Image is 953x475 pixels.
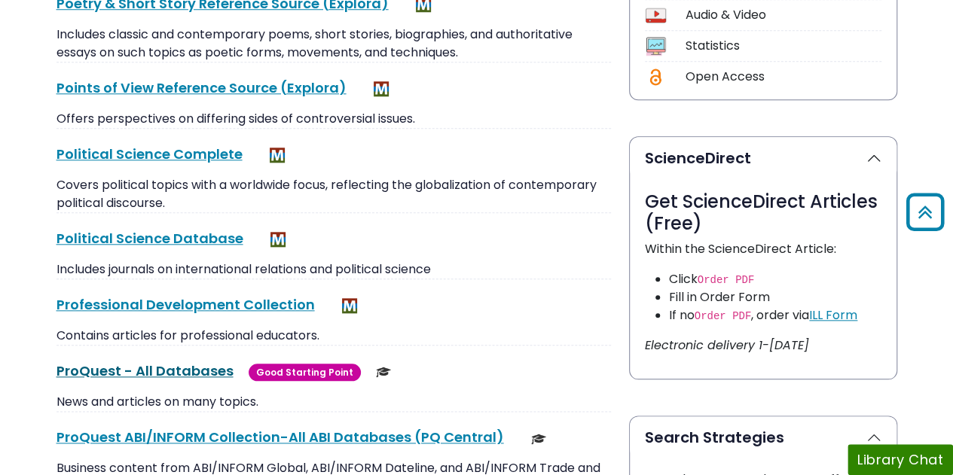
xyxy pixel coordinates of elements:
[645,191,881,235] h3: Get ScienceDirect Articles (Free)
[57,176,611,212] p: Covers political topics with a worldwide focus, reflecting the globalization of contemporary poli...
[57,428,504,446] a: ProQuest ABI/INFORM Collection-All ABI Databases (PQ Central)
[646,67,665,87] img: Icon Open Access
[645,336,809,354] i: Electronic delivery 1-[DATE]
[630,137,896,179] button: ScienceDirect
[645,240,881,258] p: Within the ScienceDirect Article:
[901,199,949,224] a: Back to Top
[698,274,755,286] code: Order PDF
[57,145,243,163] a: Political Science Complete
[686,37,881,55] div: Statistics
[848,444,953,475] button: Library Chat
[57,361,234,380] a: ProQuest - All Databases
[342,298,357,313] img: MeL (Michigan electronic Library)
[57,327,611,345] p: Contains articles for professional educators.
[669,270,881,288] li: Click
[646,36,666,56] img: Icon Statistics
[57,295,315,314] a: Professional Development Collection
[809,306,857,324] a: ILL Form
[630,416,896,458] button: Search Strategies
[376,364,391,379] img: Scholarly or Peer Reviewed
[270,232,286,247] img: MeL (Michigan electronic Library)
[57,26,611,62] p: Includes classic and contemporary poems, short stories, biographies, and authoritative essays on ...
[686,68,881,86] div: Open Access
[646,5,666,26] img: Icon Audio & Video
[669,306,881,324] li: If no , order via
[249,364,361,381] span: Good Starting Point
[669,288,881,306] li: Fill in Order Form
[57,110,611,128] p: Offers perspectives on differing sides of controversial issues.
[686,6,881,24] div: Audio & Video
[57,260,611,279] p: Includes journals on international relations and political science
[57,229,243,248] a: Political Science Database
[57,78,347,97] a: Points of View Reference Source (Explora)
[270,148,285,163] img: MeL (Michigan electronic Library)
[531,431,546,446] img: Scholarly or Peer Reviewed
[374,81,389,96] img: MeL (Michigan electronic Library)
[695,310,752,322] code: Order PDF
[57,393,611,411] p: News and articles on many topics.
